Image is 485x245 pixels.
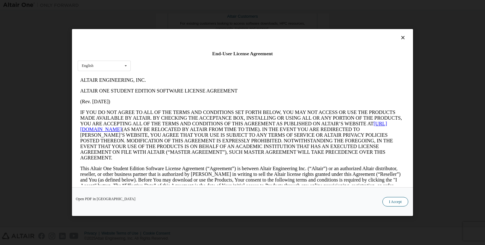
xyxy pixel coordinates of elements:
button: I Accept [382,197,408,206]
a: Open PDF in [GEOGRAPHIC_DATA] [76,197,135,201]
p: (Rev. [DATE]) [3,24,327,30]
div: End-User License Agreement [78,51,407,57]
p: This Altair One Student Edition Software License Agreement (“Agreement”) is between Altair Engine... [3,91,327,119]
div: English [82,64,93,68]
p: ALTAIR ENGINEERING, INC. [3,3,327,8]
p: IF YOU DO NOT AGREE TO ALL OF THE TERMS AND CONDITIONS SET FORTH BELOW, YOU MAY NOT ACCESS OR USE... [3,35,327,86]
a: [URL][DOMAIN_NAME] [3,46,309,57]
p: ALTAIR ONE STUDENT EDITION SOFTWARE LICENSE AGREEMENT [3,13,327,19]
